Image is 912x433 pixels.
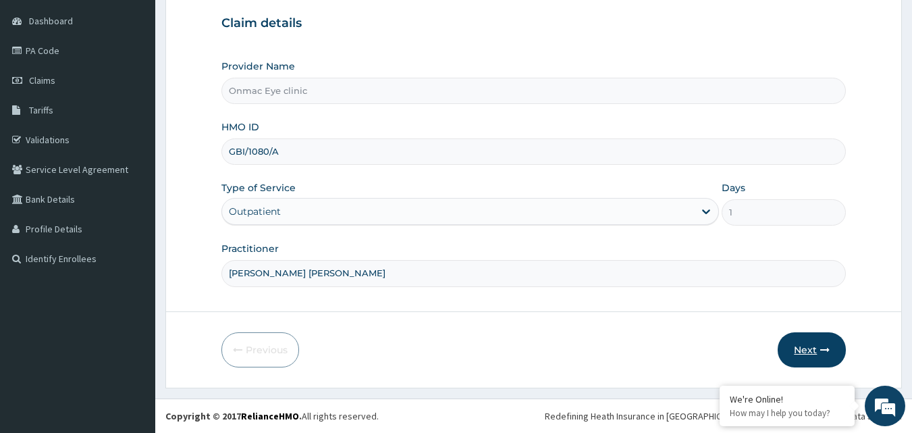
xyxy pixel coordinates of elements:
[221,138,847,165] input: Enter HMO ID
[165,410,302,422] strong: Copyright © 2017 .
[730,393,844,405] div: We're Online!
[229,205,281,218] div: Outpatient
[221,242,279,255] label: Practitioner
[221,332,299,367] button: Previous
[221,260,847,286] input: Enter Name
[778,332,846,367] button: Next
[25,68,55,101] img: d_794563401_company_1708531726252_794563401
[722,181,745,195] label: Days
[78,130,186,267] span: We're online!
[221,7,254,39] div: Minimize live chat window
[545,409,902,423] div: Redefining Heath Insurance in [GEOGRAPHIC_DATA] using Telemedicine and Data Science!
[730,407,844,419] p: How may I help you today?
[221,16,847,31] h3: Claim details
[7,289,257,336] textarea: Type your message and hit 'Enter'
[70,76,227,93] div: Chat with us now
[221,120,259,134] label: HMO ID
[221,59,295,73] label: Provider Name
[241,410,299,422] a: RelianceHMO
[155,399,912,433] footer: All rights reserved.
[29,15,73,27] span: Dashboard
[29,104,53,116] span: Tariffs
[29,74,55,86] span: Claims
[221,181,296,195] label: Type of Service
